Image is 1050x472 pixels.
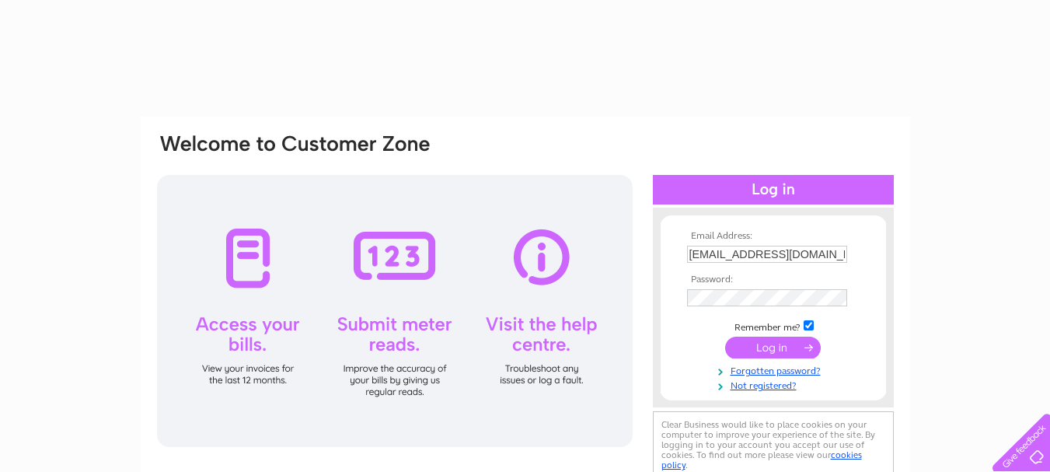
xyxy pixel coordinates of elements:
th: Email Address: [683,231,863,242]
th: Password: [683,274,863,285]
td: Remember me? [683,318,863,334]
a: Forgotten password? [687,362,863,377]
a: cookies policy [661,449,862,470]
a: Not registered? [687,377,863,392]
input: Submit [725,337,821,358]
